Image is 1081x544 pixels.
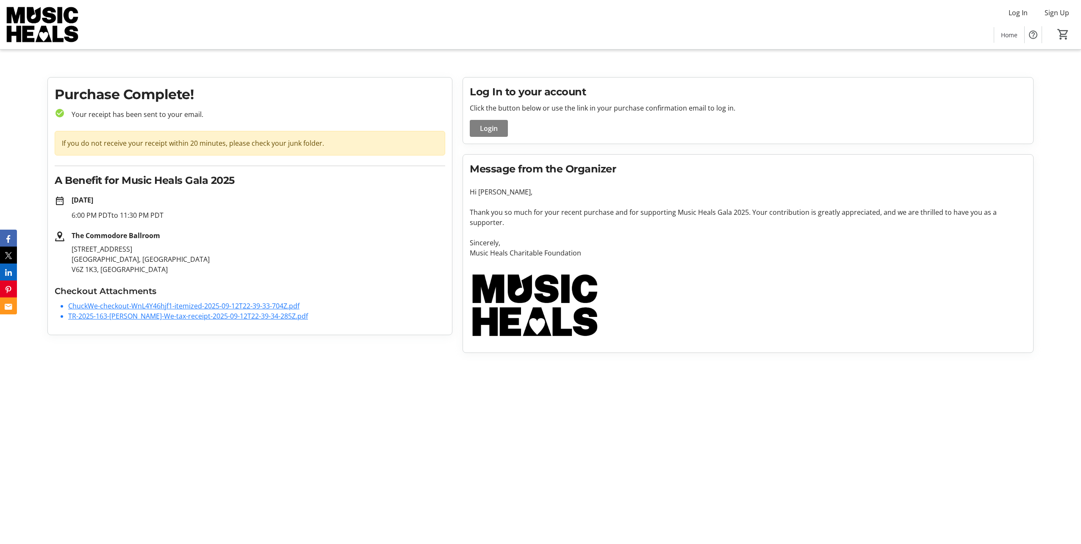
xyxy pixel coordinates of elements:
div: If you do not receive your receipt within 20 minutes, please check your junk folder. [55,131,445,155]
span: Log In [1009,8,1028,18]
a: Home [994,27,1024,43]
mat-icon: check_circle [55,108,65,118]
p: 6:00 PM PDT to 11:30 PM PDT [72,210,445,220]
h2: Log In to your account [470,84,1026,100]
p: [STREET_ADDRESS] [GEOGRAPHIC_DATA], [GEOGRAPHIC_DATA] V6Z 1K3, [GEOGRAPHIC_DATA] [72,244,445,275]
p: Sincerely, [470,238,1026,248]
button: Login [470,120,508,137]
h3: Checkout Attachments [55,285,445,297]
h1: Purchase Complete! [55,84,445,105]
p: Hi [PERSON_NAME], [470,187,1026,197]
button: Help [1025,26,1042,43]
a: ChuckWe-checkout-WnL4Y46hjf1-itemized-2025-09-12T22-39-33-704Z.pdf [68,301,299,311]
p: Click the button below or use the link in your purchase confirmation email to log in. [470,103,1026,113]
p: Thank you so much for your recent purchase and for supporting Music Heals Gala 2025. Your contrib... [470,207,1026,228]
span: Sign Up [1045,8,1069,18]
span: Home [1001,31,1017,39]
p: Music Heals Charitable Foundation [470,248,1026,258]
strong: The Commodore Ballroom [72,231,160,240]
p: Your receipt has been sent to your email. [65,109,445,119]
strong: [DATE] [72,195,93,205]
button: Sign Up [1038,6,1076,19]
h2: A Benefit for Music Heals Gala 2025 [55,173,445,188]
h2: Message from the Organizer [470,161,1026,177]
button: Cart [1056,27,1071,42]
img: Music Heals Charitable Foundation logo [470,268,601,342]
span: Login [480,123,498,133]
img: Music Heals Charitable Foundation's Logo [5,3,80,46]
mat-icon: date_range [55,196,65,206]
a: TR-2025-163-[PERSON_NAME]-We-tax-receipt-2025-09-12T22-39-34-285Z.pdf [68,311,308,321]
button: Log In [1002,6,1034,19]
